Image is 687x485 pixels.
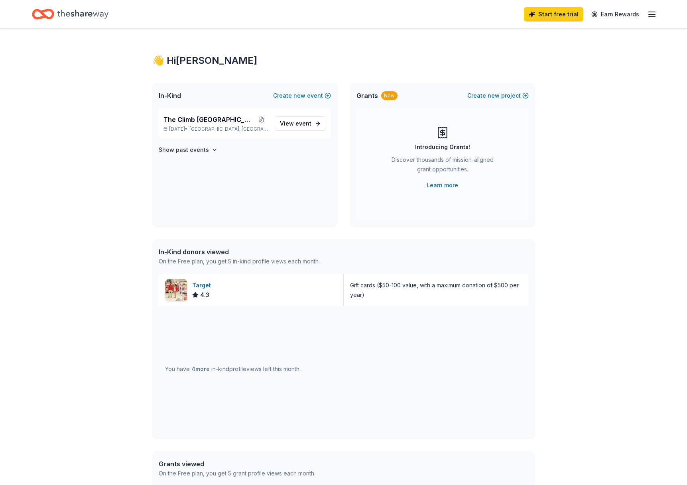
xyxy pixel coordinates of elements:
a: Start free trial [524,7,583,22]
span: 4.3 [200,290,209,300]
div: On the Free plan, you get 5 in-kind profile views each month. [159,257,320,266]
div: You have in-kind profile views left this month. [165,364,301,374]
span: The Climb [GEOGRAPHIC_DATA] [163,115,254,124]
span: new [488,91,500,100]
div: In-Kind donors viewed [159,247,320,257]
p: [DATE] • [163,126,268,132]
div: 👋 Hi [PERSON_NAME] [152,54,535,67]
span: Grants [356,91,378,100]
a: Learn more [427,181,458,190]
h4: Show past events [159,145,209,155]
div: Discover thousands of mission-aligned grant opportunities. [388,155,497,177]
a: Home [32,5,108,24]
button: Show past events [159,145,218,155]
a: Earn Rewards [587,7,644,22]
div: Introducing Grants! [415,142,470,152]
span: View [280,119,311,128]
a: View event [275,116,326,131]
span: In-Kind [159,91,181,100]
div: New [381,91,398,100]
span: event [295,120,311,127]
div: Target [192,281,214,290]
div: On the Free plan, you get 5 grant profile views each month. [159,469,315,478]
span: [GEOGRAPHIC_DATA], [GEOGRAPHIC_DATA] [189,126,268,132]
div: Grants viewed [159,459,315,469]
span: new [293,91,305,100]
button: Createnewproject [467,91,529,100]
img: Image for Target [165,279,187,301]
span: 4 more [191,365,210,372]
button: Createnewevent [273,91,331,100]
div: Gift cards ($50-100 value, with a maximum donation of $500 per year) [350,281,522,300]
